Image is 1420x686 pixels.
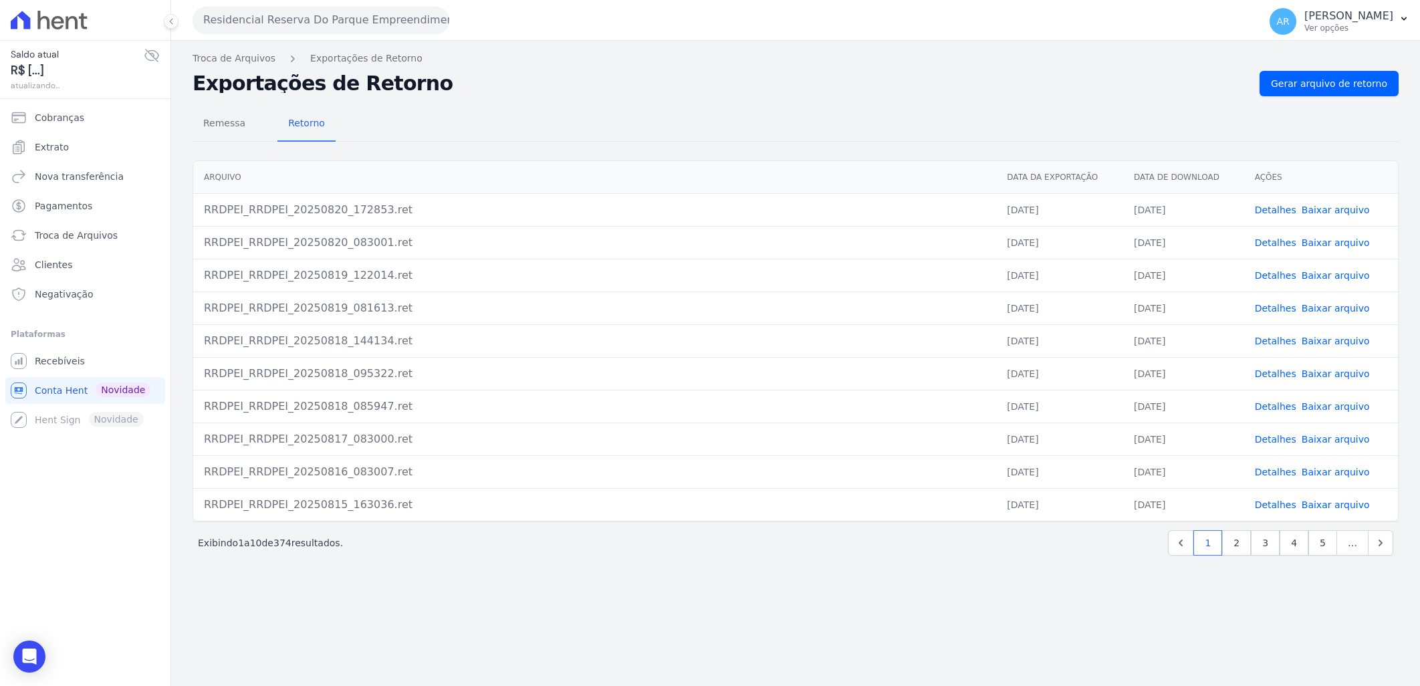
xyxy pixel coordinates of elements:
[1302,499,1370,510] a: Baixar arquivo
[193,74,1249,93] h2: Exportações de Retorno
[5,251,165,278] a: Clientes
[1304,23,1393,33] p: Ver opções
[1276,17,1289,26] span: AR
[204,398,985,415] div: RRDPEI_RRDPEI_20250818_085947.ret
[35,354,85,368] span: Recebíveis
[1123,324,1244,357] td: [DATE]
[5,281,165,308] a: Negativação
[1255,336,1296,346] a: Detalhes
[996,324,1123,357] td: [DATE]
[1260,71,1399,96] a: Gerar arquivo de retorno
[1255,434,1296,445] a: Detalhes
[1251,530,1280,556] a: 3
[996,390,1123,423] td: [DATE]
[1259,3,1420,40] button: AR [PERSON_NAME] Ver opções
[1302,401,1370,412] a: Baixar arquivo
[1255,237,1296,248] a: Detalhes
[1222,530,1251,556] a: 2
[1304,9,1393,23] p: [PERSON_NAME]
[193,107,256,142] a: Remessa
[1271,77,1387,90] span: Gerar arquivo de retorno
[204,431,985,447] div: RRDPEI_RRDPEI_20250817_083000.ret
[238,538,244,548] span: 1
[1302,205,1370,215] a: Baixar arquivo
[5,348,165,374] a: Recebíveis
[1123,226,1244,259] td: [DATE]
[1255,401,1296,412] a: Detalhes
[193,161,996,194] th: Arquivo
[204,267,985,283] div: RRDPEI_RRDPEI_20250819_122014.ret
[1368,530,1393,556] a: Next
[35,140,69,154] span: Extrato
[5,163,165,190] a: Nova transferência
[1255,467,1296,477] a: Detalhes
[204,235,985,251] div: RRDPEI_RRDPEI_20250820_083001.ret
[204,464,985,480] div: RRDPEI_RRDPEI_20250816_083007.ret
[11,104,160,433] nav: Sidebar
[204,300,985,316] div: RRDPEI_RRDPEI_20250819_081613.ret
[35,384,88,397] span: Conta Hent
[1336,530,1369,556] span: …
[5,377,165,404] a: Conta Hent Novidade
[996,226,1123,259] td: [DATE]
[1302,336,1370,346] a: Baixar arquivo
[198,536,343,550] p: Exibindo a de resultados.
[35,170,124,183] span: Nova transferência
[193,7,449,33] button: Residencial Reserva Do Parque Empreendimento Imobiliario LTDA
[996,292,1123,324] td: [DATE]
[1123,292,1244,324] td: [DATE]
[35,288,94,301] span: Negativação
[1123,488,1244,521] td: [DATE]
[204,202,985,218] div: RRDPEI_RRDPEI_20250820_172853.ret
[5,134,165,160] a: Extrato
[277,107,336,142] a: Retorno
[996,259,1123,292] td: [DATE]
[273,538,291,548] span: 374
[1244,161,1398,194] th: Ações
[1123,259,1244,292] td: [DATE]
[1308,530,1337,556] a: 5
[996,193,1123,226] td: [DATE]
[1123,390,1244,423] td: [DATE]
[35,111,84,124] span: Cobranças
[1123,455,1244,488] td: [DATE]
[1302,303,1370,314] a: Baixar arquivo
[250,538,262,548] span: 10
[1193,530,1222,556] a: 1
[193,51,275,66] a: Troca de Arquivos
[1123,423,1244,455] td: [DATE]
[1255,303,1296,314] a: Detalhes
[1255,368,1296,379] a: Detalhes
[1302,270,1370,281] a: Baixar arquivo
[310,51,423,66] a: Exportações de Retorno
[1123,193,1244,226] td: [DATE]
[11,47,144,62] span: Saldo atual
[996,357,1123,390] td: [DATE]
[35,258,72,271] span: Clientes
[1302,467,1370,477] a: Baixar arquivo
[1255,499,1296,510] a: Detalhes
[1168,530,1193,556] a: Previous
[204,333,985,349] div: RRDPEI_RRDPEI_20250818_144134.ret
[1123,161,1244,194] th: Data de Download
[1302,434,1370,445] a: Baixar arquivo
[204,497,985,513] div: RRDPEI_RRDPEI_20250815_163036.ret
[193,51,1399,66] nav: Breadcrumb
[1255,270,1296,281] a: Detalhes
[1302,368,1370,379] a: Baixar arquivo
[5,104,165,131] a: Cobranças
[996,488,1123,521] td: [DATE]
[11,80,144,92] span: atualizando...
[1280,530,1308,556] a: 4
[1302,237,1370,248] a: Baixar arquivo
[1123,357,1244,390] td: [DATE]
[5,193,165,219] a: Pagamentos
[195,110,253,136] span: Remessa
[204,366,985,382] div: RRDPEI_RRDPEI_20250818_095322.ret
[13,641,45,673] div: Open Intercom Messenger
[96,382,150,397] span: Novidade
[5,222,165,249] a: Troca de Arquivos
[996,161,1123,194] th: Data da Exportação
[35,229,118,242] span: Troca de Arquivos
[280,110,333,136] span: Retorno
